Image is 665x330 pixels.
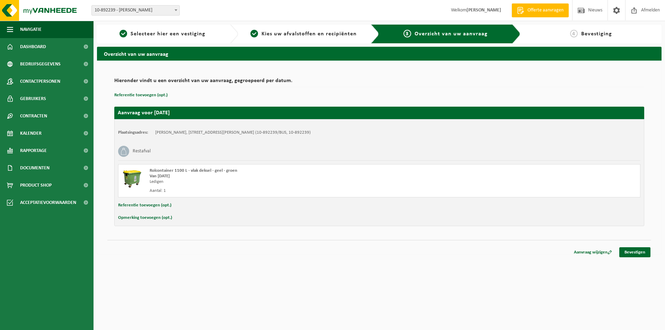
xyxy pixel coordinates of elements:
[122,168,143,189] img: WB-1100-HPE-GN-50.png
[131,31,205,37] span: Selecteer hier een vestiging
[97,47,662,60] h2: Overzicht van uw aanvraag
[118,213,172,222] button: Opmerking toevoegen (opt.)
[20,142,47,159] span: Rapportage
[20,55,61,73] span: Bedrijfsgegevens
[526,7,565,14] span: Offerte aanvragen
[250,30,258,37] span: 2
[20,38,46,55] span: Dashboard
[91,5,180,16] span: 10-892239 - GEIREGAT PETER - MELLE
[20,73,60,90] span: Contactpersonen
[569,247,617,257] a: Aanvraag wijzigen
[20,125,42,142] span: Kalender
[581,31,612,37] span: Bevestiging
[467,8,501,13] strong: [PERSON_NAME]
[114,78,644,87] h2: Hieronder vindt u een overzicht van uw aanvraag, gegroepeerd per datum.
[404,30,411,37] span: 3
[119,30,127,37] span: 1
[118,201,171,210] button: Referentie toevoegen (opt.)
[133,146,151,157] h3: Restafval
[155,130,311,135] td: [PERSON_NAME], [STREET_ADDRESS][PERSON_NAME] (10-892239/BUS, 10-892239)
[150,168,237,173] span: Rolcontainer 1100 L - vlak deksel - geel - groen
[100,30,224,38] a: 1Selecteer hier een vestiging
[92,6,179,15] span: 10-892239 - GEIREGAT PETER - MELLE
[20,107,47,125] span: Contracten
[20,159,50,177] span: Documenten
[261,31,357,37] span: Kies uw afvalstoffen en recipiënten
[114,91,168,100] button: Referentie toevoegen (opt.)
[512,3,569,17] a: Offerte aanvragen
[150,179,407,185] div: Ledigen
[150,188,407,194] div: Aantal: 1
[20,90,46,107] span: Gebruikers
[118,130,148,135] strong: Plaatsingsadres:
[242,30,366,38] a: 2Kies uw afvalstoffen en recipiënten
[570,30,578,37] span: 4
[150,174,170,178] strong: Van [DATE]
[118,110,170,116] strong: Aanvraag voor [DATE]
[20,21,42,38] span: Navigatie
[20,194,76,211] span: Acceptatievoorwaarden
[415,31,488,37] span: Overzicht van uw aanvraag
[20,177,52,194] span: Product Shop
[619,247,650,257] a: Bevestigen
